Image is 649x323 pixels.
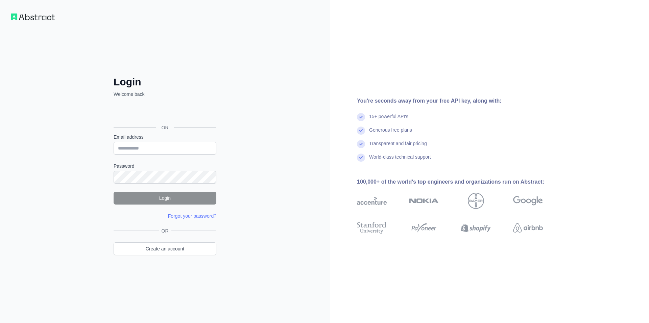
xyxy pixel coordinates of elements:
[114,192,216,205] button: Login
[357,113,365,121] img: check mark
[357,178,564,186] div: 100,000+ of the world's top engineers and organizations run on Abstract:
[409,220,439,235] img: payoneer
[369,154,431,167] div: World-class technical support
[513,193,543,209] img: google
[357,193,387,209] img: accenture
[114,163,216,169] label: Password
[461,220,491,235] img: shopify
[357,97,564,105] div: You're seconds away from your free API key, along with:
[114,76,216,88] h2: Login
[357,220,387,235] img: stanford university
[357,154,365,162] img: check mark
[369,140,427,154] div: Transparent and fair pricing
[369,113,408,127] div: 15+ powerful API's
[114,134,216,140] label: Email address
[513,220,543,235] img: airbnb
[159,227,171,234] span: OR
[114,242,216,255] a: Create an account
[11,14,55,20] img: Workflow
[168,213,216,219] a: Forgot your password?
[114,91,216,98] p: Welcome back
[409,193,439,209] img: nokia
[468,193,484,209] img: bayer
[156,124,174,131] span: OR
[357,140,365,148] img: check mark
[369,127,412,140] div: Generous free plans
[357,127,365,135] img: check mark
[110,105,218,120] iframe: Botón Iniciar sesión con Google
